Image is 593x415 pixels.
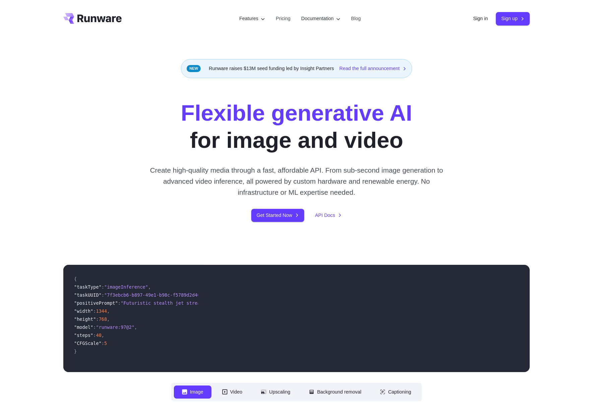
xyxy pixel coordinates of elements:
[96,324,134,330] span: "runware:97@2"
[74,284,102,290] span: "taskType"
[301,386,369,399] button: Background removal
[96,316,98,322] span: :
[301,15,340,22] label: Documentation
[74,292,102,298] span: "taskUUID"
[102,341,104,346] span: :
[74,324,93,330] span: "model"
[181,59,412,78] div: Runware raises $13M seed funding led by Insight Partners
[251,209,304,222] a: Get Started Now
[74,349,77,354] span: }
[99,316,107,322] span: 768
[181,100,412,154] h1: for image and video
[96,308,107,314] span: 1344
[351,15,361,22] a: Blog
[372,386,419,399] button: Captioning
[74,333,93,338] span: "steps"
[93,333,96,338] span: :
[181,100,412,125] strong: Flexible generative AI
[107,316,110,322] span: ,
[174,386,211,399] button: Image
[118,300,121,306] span: :
[74,341,102,346] span: "CFGScale"
[253,386,298,399] button: Upscaling
[63,13,122,24] a: Go to /
[74,308,93,314] span: "width"
[74,316,96,322] span: "height"
[102,284,104,290] span: :
[315,212,342,219] a: API Docs
[104,341,107,346] span: 5
[148,284,151,290] span: ,
[134,324,137,330] span: ,
[276,15,290,22] a: Pricing
[93,308,96,314] span: :
[104,284,148,290] span: "imageInference"
[96,333,101,338] span: 40
[102,292,104,298] span: :
[147,165,446,198] p: Create high-quality media through a fast, affordable API. From sub-second image generation to adv...
[214,386,251,399] button: Video
[339,65,406,72] a: Read the full announcement
[102,333,104,338] span: ,
[473,15,488,22] a: Sign in
[104,292,208,298] span: "7f3ebcb6-b897-49e1-b98c-f5789d2d40d7"
[93,324,96,330] span: :
[74,276,77,282] span: {
[496,12,530,25] a: Sign up
[239,15,265,22] label: Features
[107,308,110,314] span: ,
[74,300,118,306] span: "positivePrompt"
[121,300,370,306] span: "Futuristic stealth jet streaking through a neon-lit cityscape with glowing purple exhaust"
